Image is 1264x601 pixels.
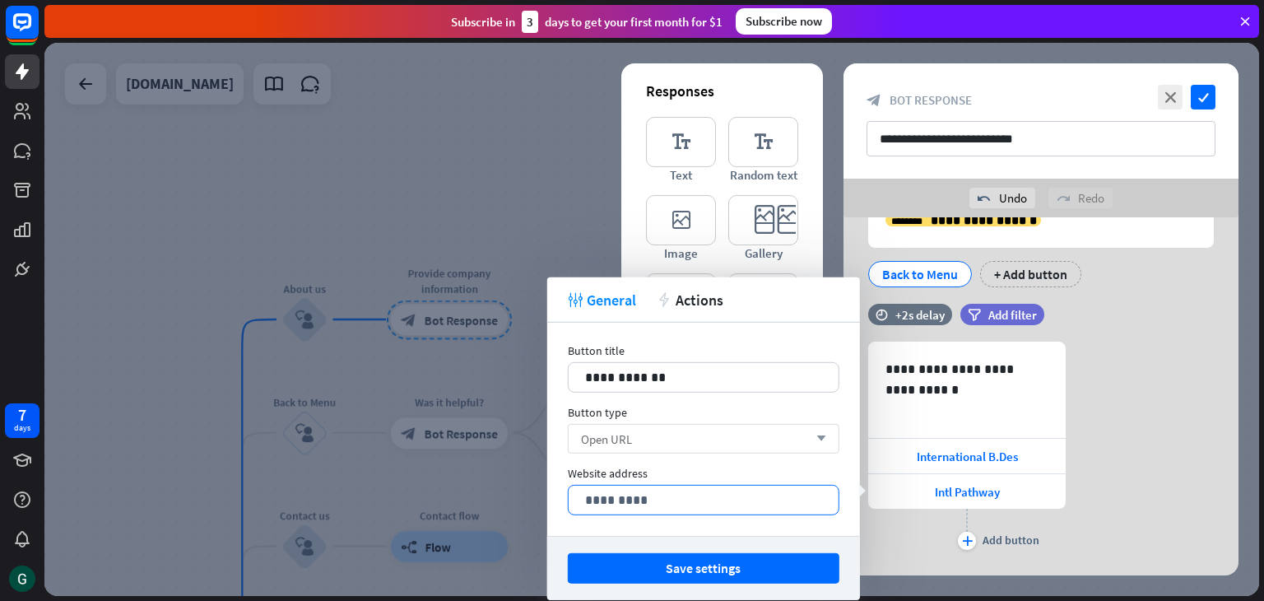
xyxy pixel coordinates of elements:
i: check [1191,85,1215,109]
i: arrow_down [808,434,826,444]
i: plus [962,536,973,546]
span: Actions [676,290,723,309]
span: International B.Des [917,449,1018,464]
div: days [14,422,30,434]
i: tweak [568,292,583,307]
i: filter [968,309,981,321]
span: General [587,290,636,309]
div: Subscribe now [736,8,832,35]
i: redo [1057,192,1070,205]
div: +2s delay [895,307,945,323]
i: undo [978,192,991,205]
span: Open URL [581,431,632,446]
span: Intl Pathway [935,484,1000,500]
div: Button title [568,343,839,358]
div: Redo [1048,188,1113,208]
div: Back to Menu [882,262,958,287]
i: block_bot_response [867,93,881,108]
div: Website address [568,466,839,481]
button: Open LiveChat chat widget [13,7,63,56]
div: Undo [969,188,1035,208]
div: 7 [18,408,26,422]
a: 7 days [5,403,39,438]
div: Button type [568,405,839,420]
div: Subscribe in days to get your first month for $1 [451,11,723,33]
span: Bot Response [890,92,972,108]
i: action [657,292,671,307]
button: Save settings [568,553,839,584]
div: 3 [522,11,538,33]
i: time [876,309,888,320]
span: Add filter [988,307,1037,323]
div: Add button [983,533,1039,547]
i: close [1158,85,1183,109]
div: + Add button [980,261,1081,287]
